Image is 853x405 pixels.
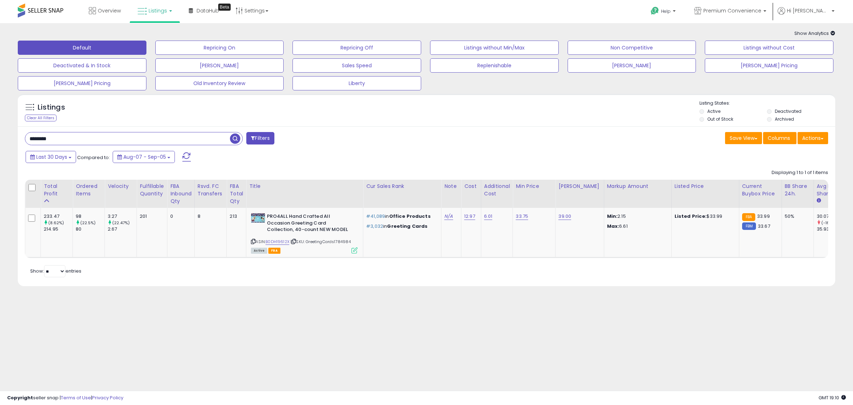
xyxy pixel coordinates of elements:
span: Show: entries [30,268,81,274]
div: 233.47 [44,213,73,220]
button: Save View [725,132,762,144]
div: Rsvd. FC Transfers [198,183,224,198]
span: Office Products [389,213,431,220]
label: Out of Stock [707,116,733,122]
small: (-16.31%) [821,220,839,226]
div: 30.07% [817,213,846,220]
button: [PERSON_NAME] [568,58,696,73]
strong: Min: [607,213,618,220]
div: ASIN: [251,213,358,253]
div: 214.95 [44,226,73,232]
div: FBA Total Qty [230,183,243,205]
p: 2.15 [607,213,666,220]
button: Liberty [293,76,421,90]
b: Listed Price: [675,213,707,220]
button: Replenishable [430,58,559,73]
span: DataHub [197,7,219,14]
div: Min Price [516,183,552,190]
span: Listings [149,7,167,14]
div: 3.27 [108,213,136,220]
label: Deactivated [775,108,801,114]
button: [PERSON_NAME] Pricing [705,58,833,73]
div: 201 [140,213,162,220]
span: 33.99 [757,213,770,220]
div: 80 [76,226,104,232]
button: Actions [798,132,828,144]
div: Note [444,183,458,190]
p: Listing States: [699,100,836,107]
a: 39.00 [558,213,571,220]
a: 6.01 [484,213,493,220]
div: Current Buybox Price [742,183,779,198]
h5: Listings [38,102,65,112]
small: FBA [742,213,755,221]
button: Repricing Off [293,41,421,55]
a: 33.75 [516,213,528,220]
div: Listed Price [675,183,736,190]
div: Additional Cost [484,183,510,198]
span: Show Analytics [794,30,835,37]
div: Avg BB Share [817,183,843,198]
p: in [366,213,436,220]
div: 98 [76,213,104,220]
span: Aug-07 - Sep-05 [123,153,166,161]
small: (8.62%) [48,220,64,226]
button: Listings without Min/Max [430,41,559,55]
i: Get Help [650,6,659,15]
button: Old Inventory Review [155,76,284,90]
button: Aug-07 - Sep-05 [113,151,175,163]
div: Title [249,183,360,190]
button: Deactivated & In Stock [18,58,146,73]
span: Greeting Cards [387,223,428,230]
button: Sales Speed [293,58,421,73]
span: Help [661,8,671,14]
span: | SKU: GreetingCards1784984 [290,239,351,244]
div: FBA inbound Qty [170,183,192,205]
span: 33.67 [758,223,770,230]
p: 6.61 [607,223,666,230]
a: 12.97 [464,213,475,220]
small: Avg BB Share. [817,198,821,204]
span: Premium Convenience [703,7,761,14]
img: 51hyvtXFfPL._SL40_.jpg [251,213,265,223]
span: Last 30 Days [36,153,67,161]
div: 2.67 [108,226,136,232]
a: N/A [444,213,453,220]
div: [PERSON_NAME] [558,183,601,190]
div: Velocity [108,183,134,190]
a: B0DH19612X [265,239,289,245]
a: Help [645,1,683,23]
button: Default [18,41,146,55]
small: FBM [742,222,756,230]
span: All listings currently available for purchase on Amazon [251,248,267,254]
div: 50% [785,213,808,220]
span: Hi [PERSON_NAME] [787,7,830,14]
b: PRO4ALL Hand Crafted All Occasion Greeting Card Collection, 40-count NEW MODEL [267,213,353,235]
div: 35.93% [817,226,846,232]
div: Tooltip anchor [218,4,231,11]
div: 213 [230,213,241,220]
span: #41,089 [366,213,385,220]
p: in [366,223,436,230]
button: [PERSON_NAME] [155,58,284,73]
div: BB Share 24h. [785,183,811,198]
div: 8 [198,213,221,220]
div: Cost [464,183,478,190]
strong: Max: [607,223,619,230]
button: Non Competitive [568,41,696,55]
div: 0 [170,213,189,220]
button: [PERSON_NAME] Pricing [18,76,146,90]
button: Last 30 Days [26,151,76,163]
div: Fulfillable Quantity [140,183,164,198]
span: FBA [268,248,280,254]
button: Listings without Cost [705,41,833,55]
small: (22.5%) [80,220,96,226]
span: #3,032 [366,223,383,230]
span: Overview [98,7,121,14]
span: Compared to: [77,154,110,161]
div: Markup Amount [607,183,669,190]
div: $33.99 [675,213,734,220]
a: Hi [PERSON_NAME] [778,7,835,23]
button: Filters [246,132,274,144]
div: Cur Sales Rank [366,183,438,190]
